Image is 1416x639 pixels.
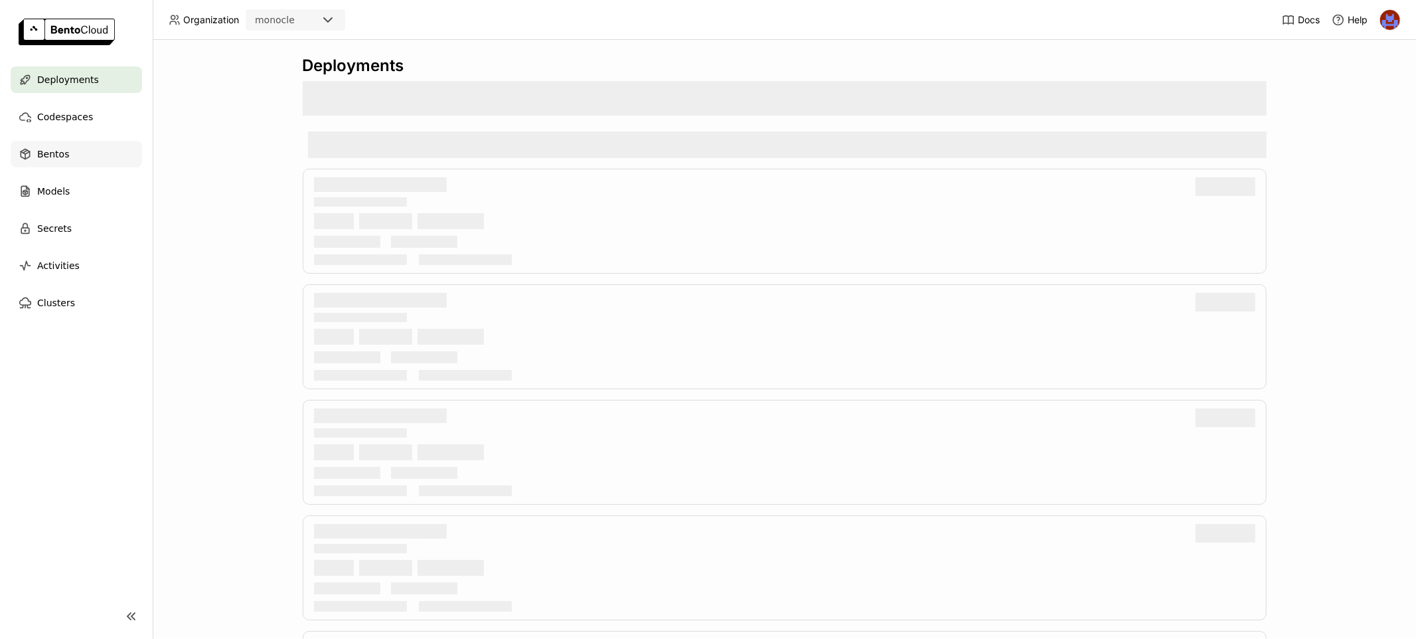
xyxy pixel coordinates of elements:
img: Noa Tavron [1380,10,1400,30]
a: Bentos [11,141,142,167]
span: Docs [1298,14,1320,26]
a: Models [11,178,142,205]
img: logo [19,19,115,45]
span: Help [1348,14,1368,26]
span: Secrets [37,221,72,236]
span: Models [37,183,70,199]
span: Clusters [37,295,75,311]
input: Selected monocle. [296,14,297,27]
div: Deployments [303,56,1267,76]
a: Activities [11,252,142,279]
div: Help [1332,13,1368,27]
span: Codespaces [37,109,93,125]
a: Docs [1282,13,1320,27]
span: Organization [183,14,239,26]
a: Secrets [11,215,142,242]
div: monocle [255,13,295,27]
a: Clusters [11,290,142,316]
span: Activities [37,258,80,274]
span: Bentos [37,146,69,162]
span: Deployments [37,72,99,88]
